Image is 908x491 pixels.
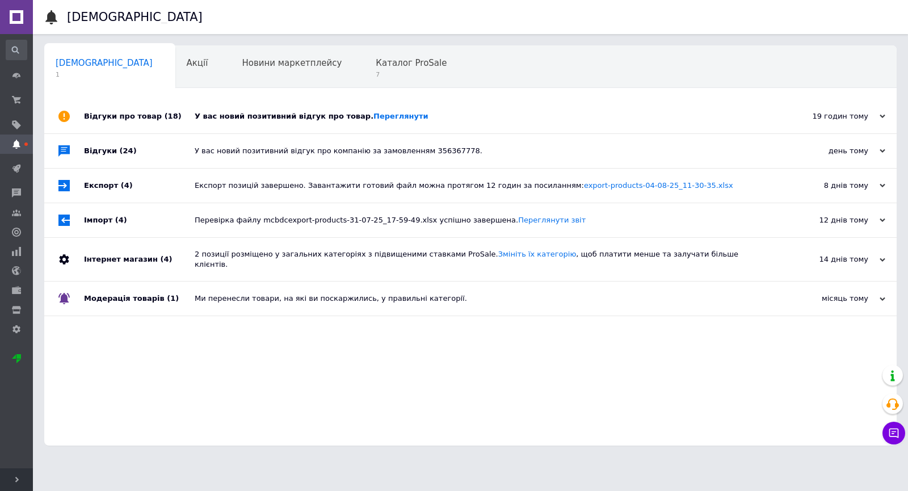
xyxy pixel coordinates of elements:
div: Імпорт [84,203,195,237]
a: Змініть їх категорію [498,250,577,258]
span: 7 [376,70,447,79]
div: Ми перенесли товари, на які ви поскаржились, у правильні категорії. [195,293,772,304]
div: Відгуки [84,134,195,168]
div: Відгуки про товар [84,99,195,133]
span: Каталог ProSale [376,58,447,68]
span: [DEMOGRAPHIC_DATA] [56,58,153,68]
div: 2 позиції розміщено у загальних категоріях з підвищеними ставками ProSale. , щоб платити менше та... [195,249,772,270]
div: У вас новий позитивний відгук про товар. [195,111,772,121]
div: У вас новий позитивний відгук про компанію за замовленням 356367778. [195,146,772,156]
span: Новини маркетплейсу [242,58,342,68]
span: (4) [160,255,172,263]
div: 8 днів тому [772,181,885,191]
a: Переглянути звіт [518,216,586,224]
span: Акції [187,58,208,68]
a: export-products-04-08-25_11-30-35.xlsx [584,181,733,190]
div: Експорт [84,169,195,203]
span: (24) [120,146,137,155]
div: 12 днів тому [772,215,885,225]
h1: [DEMOGRAPHIC_DATA] [67,10,203,24]
div: Модерація товарів [84,282,195,316]
div: Інтернет магазин [84,238,195,281]
span: (4) [115,216,127,224]
div: Перевірка файлу mcbdcexport-products-31-07-25_17-59-49.xlsx успішно завершена. [195,215,772,225]
div: 19 годин тому [772,111,885,121]
span: (1) [167,294,179,303]
a: Переглянути [373,112,428,120]
span: 1 [56,70,153,79]
span: (18) [165,112,182,120]
span: (4) [121,181,133,190]
button: Чат з покупцем [882,422,905,444]
div: день тому [772,146,885,156]
div: Експорт позицій завершено. Завантажити готовий файл можна протягом 12 годин за посиланням: [195,181,772,191]
div: місяць тому [772,293,885,304]
div: 14 днів тому [772,254,885,265]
